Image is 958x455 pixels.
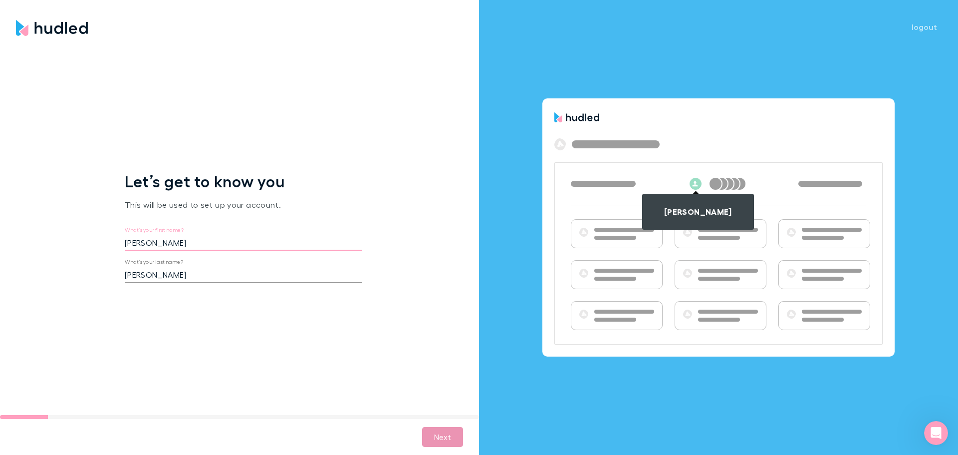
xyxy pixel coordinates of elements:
img: logo [554,138,566,150]
img: tool-placeholder.svg [683,269,692,278]
img: tool-placeholder.svg [579,269,588,278]
label: What’s your first name? [125,226,184,234]
img: tool-placeholder.svg [683,228,692,237]
img: tool-placeholder.svg [787,228,796,237]
img: Hudled's Logo [16,20,88,36]
img: Hudled's Logo [554,112,599,122]
h1: Let’s get to know you [125,172,362,191]
label: What’s your last name? [125,258,183,266]
img: tool-placeholder.svg [579,310,588,319]
button: logout [903,21,946,33]
img: tool-placeholder.svg [787,310,796,319]
img: tool-placeholder.svg [579,228,588,237]
img: tool-placeholder.svg [683,310,692,319]
img: tool-placeholder.svg [787,269,796,278]
button: Next [422,427,463,447]
iframe: Intercom live chat [924,421,948,445]
p: This will be used to set up your account. [125,191,362,227]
